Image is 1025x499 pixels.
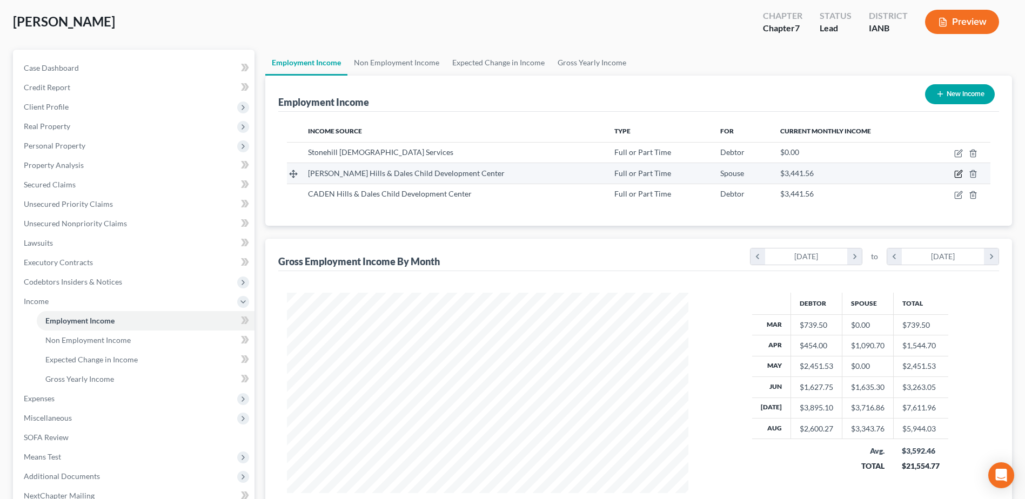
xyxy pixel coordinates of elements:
[614,189,671,198] span: Full or Part Time
[893,397,948,418] td: $7,611.96
[780,189,814,198] span: $3,441.56
[902,446,940,456] div: $3,592.46
[24,180,76,189] span: Secured Claims
[614,127,631,135] span: Type
[45,374,114,383] span: Gross Yearly Income
[308,127,362,135] span: Income Source
[37,331,254,350] a: Non Employment Income
[278,255,440,268] div: Gross Employment Income By Month
[720,127,734,135] span: For
[24,277,122,286] span: Codebtors Insiders & Notices
[614,168,671,178] span: Full or Part Time
[24,219,127,228] span: Unsecured Nonpriority Claims
[24,199,113,208] span: Unsecured Priority Claims
[37,369,254,389] a: Gross Yearly Income
[984,248,999,265] i: chevron_right
[887,248,902,265] i: chevron_left
[37,311,254,331] a: Employment Income
[720,189,745,198] span: Debtor
[871,251,878,262] span: to
[15,214,254,233] a: Unsecured Nonpriority Claims
[24,394,55,403] span: Expenses
[780,147,799,157] span: $0.00
[15,78,254,97] a: Credit Report
[15,194,254,214] a: Unsecured Priority Claims
[893,293,948,314] th: Total
[551,50,633,76] a: Gross Yearly Income
[278,96,369,109] div: Employment Income
[752,419,791,439] th: Aug
[15,156,254,175] a: Property Analysis
[850,461,885,471] div: TOTAL
[15,428,254,447] a: SOFA Review
[308,147,453,157] span: Stonehill [DEMOGRAPHIC_DATA] Services
[800,340,833,351] div: $454.00
[24,160,84,170] span: Property Analysis
[925,10,999,34] button: Preview
[15,233,254,253] a: Lawsuits
[800,382,833,393] div: $1,627.75
[24,238,53,247] span: Lawsuits
[851,423,885,434] div: $3,343.76
[24,452,61,461] span: Means Test
[800,361,833,372] div: $2,451.53
[851,320,885,331] div: $0.00
[45,316,115,325] span: Employment Income
[751,248,765,265] i: chevron_left
[24,141,85,150] span: Personal Property
[925,84,995,104] button: New Income
[800,402,833,413] div: $3,895.10
[15,58,254,78] a: Case Dashboard
[720,147,745,157] span: Debtor
[893,356,948,376] td: $2,451.53
[24,433,69,442] span: SOFA Review
[869,10,908,22] div: District
[763,22,802,35] div: Chapter
[15,175,254,194] a: Secured Claims
[15,253,254,272] a: Executory Contracts
[614,147,671,157] span: Full or Part Time
[24,122,70,131] span: Real Property
[902,461,940,471] div: $21,554.77
[847,248,862,265] i: chevron_right
[24,102,69,111] span: Client Profile
[850,446,885,456] div: Avg.
[752,397,791,418] th: [DATE]
[820,22,852,35] div: Lead
[893,419,948,439] td: $5,944.03
[790,293,842,314] th: Debtor
[800,423,833,434] div: $2,600.27
[752,314,791,335] th: Mar
[720,168,744,178] span: Spouse
[446,50,551,76] a: Expected Change in Income
[37,350,254,369] a: Expected Change in Income
[45,355,138,364] span: Expected Change in Income
[800,320,833,331] div: $739.50
[820,10,852,22] div: Status
[765,248,848,265] div: [DATE]
[893,335,948,356] td: $1,544.70
[24,63,79,72] span: Case Dashboard
[24,413,72,422] span: Miscellaneous
[752,335,791,356] th: Apr
[347,50,446,76] a: Non Employment Income
[780,168,814,178] span: $3,441.56
[869,22,908,35] div: IANB
[24,296,49,306] span: Income
[752,356,791,376] th: May
[842,293,893,314] th: Spouse
[308,189,472,198] span: CADEN Hills & Dales Child Development Center
[902,248,984,265] div: [DATE]
[308,168,505,178] span: [PERSON_NAME] Hills & Dales Child Development Center
[851,382,885,393] div: $1,635.30
[851,361,885,372] div: $0.00
[45,335,131,345] span: Non Employment Income
[13,14,115,29] span: [PERSON_NAME]
[24,83,70,92] span: Credit Report
[893,377,948,397] td: $3,263.05
[265,50,347,76] a: Employment Income
[780,127,871,135] span: Current Monthly Income
[851,402,885,413] div: $3,716.86
[752,377,791,397] th: Jun
[24,258,93,267] span: Executory Contracts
